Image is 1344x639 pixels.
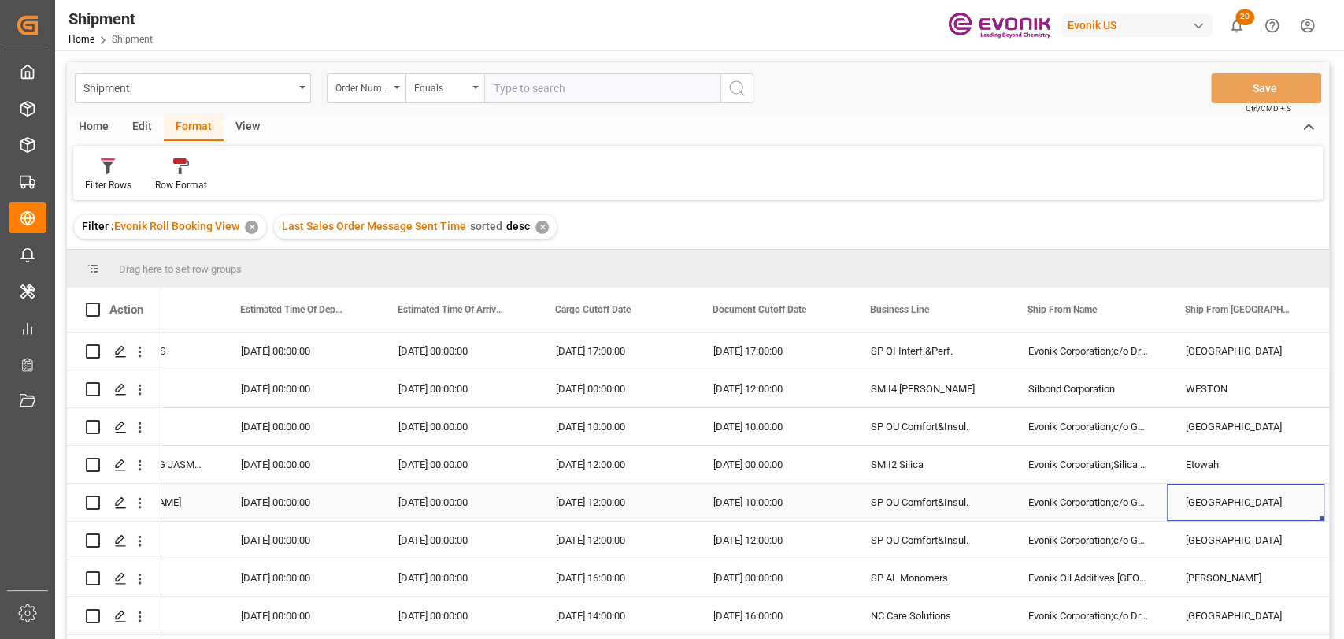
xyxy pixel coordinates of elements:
[380,408,537,445] div: [DATE] 00:00:00
[948,12,1050,39] img: Evonik-brand-mark-Deep-Purple-RGB.jpeg_1700498283.jpeg
[1061,14,1213,37] div: Evonik US
[164,114,224,141] div: Format
[67,522,161,559] div: Press SPACE to select this row.
[68,34,94,45] a: Home
[555,304,631,315] span: Cargo Cutoff Date
[67,370,161,408] div: Press SPACE to select this row.
[380,333,537,370] div: [DATE] 00:00:00
[694,559,852,596] div: [DATE] 00:00:00
[405,73,484,103] button: open menu
[222,484,380,521] div: [DATE] 00:00:00
[114,220,239,232] span: Evonik Roll Booking View
[1009,559,1167,596] div: Evonik Oil Additives [GEOGRAPHIC_DATA];Mobile-[PERSON_NAME]
[852,370,1009,407] div: SM I4 [PERSON_NAME]
[120,114,164,141] div: Edit
[83,77,294,97] div: Shipment
[537,370,694,407] div: [DATE] 00:00:00
[694,408,852,445] div: [DATE] 10:00:00
[1254,8,1290,43] button: Help Center
[1185,304,1290,315] span: Ship From [GEOGRAPHIC_DATA]
[537,559,694,596] div: [DATE] 16:00:00
[694,333,852,370] div: [DATE] 17:00:00
[484,73,720,103] input: Type to search
[327,73,405,103] button: open menu
[694,522,852,559] div: [DATE] 12:00:00
[222,446,380,483] div: [DATE] 00:00:00
[67,484,161,522] div: Press SPACE to select this row.
[67,559,161,597] div: Press SPACE to select this row.
[67,114,120,141] div: Home
[1009,446,1167,483] div: Evonik Corporation;Silica Plant - Etowah
[852,446,1009,483] div: SM I2 Silica
[380,484,537,521] div: [DATE] 00:00:00
[282,220,466,232] span: Last Sales Order Message Sent Time
[537,408,694,445] div: [DATE] 10:00:00
[380,446,537,483] div: [DATE] 00:00:00
[470,220,502,232] span: sorted
[68,7,153,31] div: Shipment
[694,370,852,407] div: [DATE] 12:00:00
[720,73,753,103] button: search button
[1027,304,1097,315] span: Ship From Name
[67,333,161,370] div: Press SPACE to select this row.
[694,484,852,521] div: [DATE] 10:00:00
[694,446,852,483] div: [DATE] 00:00:00
[1009,408,1167,445] div: Evonik Corporation;c/o Gateway [GEOGRAPHIC_DATA]
[240,304,346,315] span: Estimated Time Of Departure (ETD)
[535,221,549,234] div: ✕
[1167,408,1324,445] div: [GEOGRAPHIC_DATA]
[67,446,161,484] div: Press SPACE to select this row.
[119,263,242,275] span: Drag here to set row groups
[1211,73,1321,103] button: Save
[155,178,207,192] div: Row Format
[1167,484,1324,521] div: [GEOGRAPHIC_DATA]
[852,333,1009,370] div: SP OI Interf.&Perf.
[1219,8,1254,43] button: show 20 new notifications
[1009,333,1167,370] div: Evonik Corporation;c/o Draffen Warehouse and Storage
[1009,597,1167,634] div: Evonik Corporation;c/o Draffen Warehouse and Storage
[224,114,272,141] div: View
[852,559,1009,596] div: SP AL Monomers
[67,408,161,446] div: Press SPACE to select this row.
[1167,559,1324,596] div: [PERSON_NAME]
[222,408,380,445] div: [DATE] 00:00:00
[380,597,537,634] div: [DATE] 00:00:00
[852,522,1009,559] div: SP OU Comfort&Insul.
[1009,522,1167,559] div: Evonik Corporation;c/o Gateway [GEOGRAPHIC_DATA]
[1009,370,1167,407] div: Silbond Corporation
[1009,484,1167,521] div: Evonik Corporation;c/o Gateway [GEOGRAPHIC_DATA]
[245,221,258,234] div: ✕
[852,408,1009,445] div: SP OU Comfort&Insul.
[537,597,694,634] div: [DATE] 14:00:00
[1061,10,1219,40] button: Evonik US
[222,559,380,596] div: [DATE] 00:00:00
[67,597,161,635] div: Press SPACE to select this row.
[75,73,311,103] button: open menu
[1167,446,1324,483] div: Etowah
[109,303,143,317] div: Action
[222,597,380,634] div: [DATE] 00:00:00
[1167,597,1324,634] div: [GEOGRAPHIC_DATA]
[537,333,694,370] div: [DATE] 17:00:00
[335,77,389,95] div: Order Number
[1167,370,1324,407] div: WESTON
[870,304,929,315] span: Business Line
[85,178,131,192] div: Filter Rows
[380,559,537,596] div: [DATE] 00:00:00
[694,597,852,634] div: [DATE] 16:00:00
[414,77,468,95] div: Equals
[506,220,530,232] span: desc
[1235,9,1254,25] span: 20
[537,522,694,559] div: [DATE] 12:00:00
[398,304,503,315] span: Estimated Time Of Arrival (ETA)
[537,446,694,483] div: [DATE] 12:00:00
[82,220,114,232] span: Filter :
[222,333,380,370] div: [DATE] 00:00:00
[852,597,1009,634] div: NC Care Solutions
[1167,333,1324,370] div: [GEOGRAPHIC_DATA]
[1167,522,1324,559] div: [GEOGRAPHIC_DATA]
[380,522,537,559] div: [DATE] 00:00:00
[222,522,380,559] div: [DATE] 00:00:00
[852,484,1009,521] div: SP OU Comfort&Insul.
[222,370,380,407] div: [DATE] 00:00:00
